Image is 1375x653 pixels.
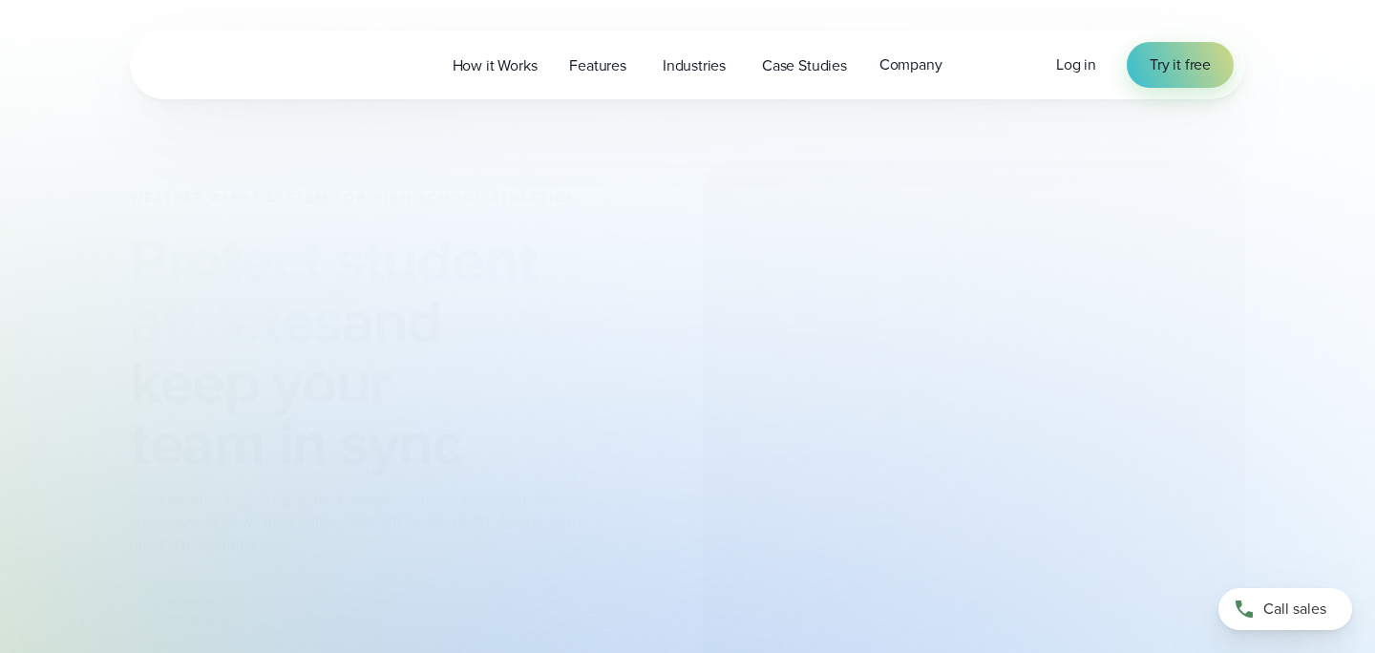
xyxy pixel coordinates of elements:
span: Log in [1056,53,1096,75]
a: Call sales [1218,588,1352,630]
span: Industries [663,54,726,77]
span: Company [879,53,942,76]
a: Case Studies [746,46,863,85]
a: How it Works [436,46,554,85]
span: Features [569,54,626,77]
span: Call sales [1263,598,1326,621]
span: Case Studies [762,54,847,77]
a: Try it free [1127,42,1234,88]
span: Try it free [1150,53,1211,76]
a: Log in [1056,53,1096,76]
span: How it Works [453,54,538,77]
